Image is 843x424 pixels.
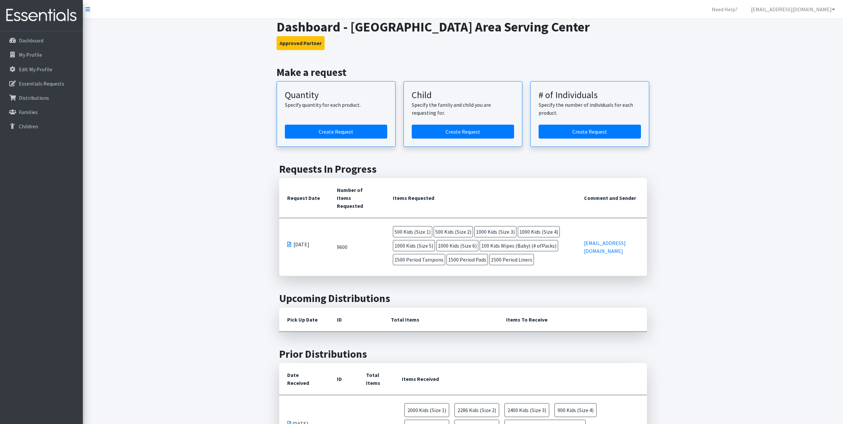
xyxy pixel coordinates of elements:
[3,105,80,119] a: Families
[358,363,394,395] th: Total Items
[393,240,435,251] span: 1000 Kids (Size 5)
[277,19,649,35] h1: Dashboard - [GEOGRAPHIC_DATA] Area Serving Center
[447,254,488,265] span: 1500 Period Pads
[3,63,80,76] a: Edit My Profile
[539,90,641,101] h3: # of Individuals
[279,308,329,332] th: Pick Up Date
[277,66,649,79] h2: Make a request
[285,101,387,109] p: Specify quantity for each product.
[285,125,387,139] a: Create a request by quantity
[19,37,43,44] p: Dashboard
[474,226,516,237] span: 1000 Kids (Size 3)
[454,403,499,417] span: 2286 Kids (Size 2)
[3,120,80,133] a: Children
[19,80,64,87] p: Essentials Requests
[3,4,80,27] img: HumanEssentials
[498,308,647,332] th: Items To Receive
[19,51,42,58] p: My Profile
[539,101,641,117] p: Specify the number of individuals for each product.
[279,163,647,175] h2: Requests In Progress
[279,178,329,218] th: Request Date
[385,178,576,218] th: Items Requested
[412,90,514,101] h3: Child
[434,226,473,237] span: 500 Kids (Size 2)
[504,403,549,417] span: 2400 Kids (Size 3)
[746,3,840,16] a: [EMAIL_ADDRESS][DOMAIN_NAME]
[584,240,626,254] a: [EMAIL_ADDRESS][DOMAIN_NAME]
[393,226,432,237] span: 500 Kids (Size 1)
[329,308,383,332] th: ID
[707,3,743,16] a: Need Help?
[329,178,385,218] th: Number of Items Requested
[19,94,49,101] p: Distributions
[19,109,38,115] p: Families
[394,363,647,395] th: Items Received
[279,348,647,360] h2: Prior Distributions
[3,77,80,90] a: Essentials Requests
[3,91,80,104] a: Distributions
[279,363,329,395] th: Date Received
[383,308,498,332] th: Total Items
[19,66,52,73] p: Edit My Profile
[539,125,641,139] a: Create a request by number of individuals
[554,403,597,417] span: 900 Kids (Size 4)
[412,101,514,117] p: Specify the family and child you are requesting for.
[480,240,558,251] span: 100 Kids Wipes (Baby) (# ofPacks)
[404,403,449,417] span: 2000 Kids (Size 1)
[3,34,80,47] a: Dashboard
[436,240,478,251] span: 1000 Kids (Size 6)
[412,125,514,139] a: Create a request for a child or family
[329,363,358,395] th: ID
[489,254,534,265] span: 1500 Period Liners
[285,90,387,101] h3: Quantity
[19,123,38,130] p: Children
[393,254,445,265] span: 1500 Period Tampons
[329,218,385,276] td: 9600
[576,178,647,218] th: Comment and Sender
[293,240,309,248] span: [DATE]
[518,226,560,237] span: 1000 Kids (Size 4)
[3,48,80,61] a: My Profile
[277,36,325,50] button: Approved Partner
[279,292,647,305] h2: Upcoming Distributions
